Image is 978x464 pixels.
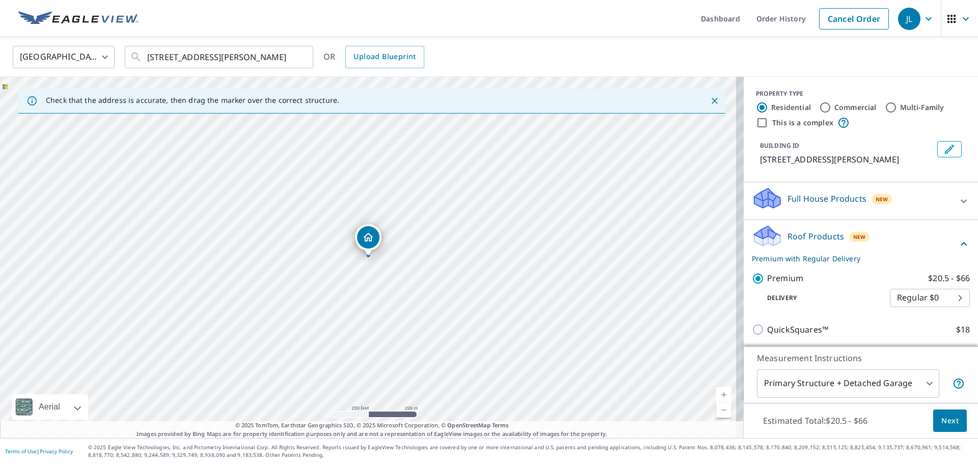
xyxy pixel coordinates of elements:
div: Aerial [12,394,88,420]
p: Check that the address is accurate, then drag the marker over the correct structure. [46,96,339,105]
div: Full House ProductsNew [752,186,970,215]
p: BUILDING ID [760,141,799,150]
label: Residential [771,102,811,113]
button: Edit building 1 [937,141,962,157]
p: $18 [956,323,970,336]
p: Premium [767,272,803,285]
label: Commercial [834,102,877,113]
div: PROPERTY TYPE [756,89,966,98]
label: This is a complex [772,118,833,128]
div: Regular $0 [890,284,970,312]
a: OpenStreetMap [447,421,490,429]
div: OR [323,46,424,68]
p: Measurement Instructions [757,352,965,364]
a: Current Level 17, Zoom Out [716,402,731,418]
a: Terms [492,421,509,429]
p: $20.5 - $66 [928,272,970,285]
p: © 2025 Eagle View Technologies, Inc. and Pictometry International Corp. All Rights Reserved. Repo... [88,444,973,459]
p: Estimated Total: $20.5 - $66 [755,410,876,432]
div: Aerial [36,394,63,420]
p: Delivery [752,293,890,303]
div: Dropped pin, building 1, Residential property, 5011 Sunset Blvd Fort Pierce, FL 34982 [355,224,382,256]
a: Current Level 17, Zoom In [716,387,731,402]
a: Privacy Policy [40,448,73,455]
img: EV Logo [18,11,139,26]
div: Primary Structure + Detached Garage [757,369,939,398]
span: New [853,233,866,241]
input: Search by address or latitude-longitude [147,43,292,71]
p: Roof Products [787,230,844,242]
a: Cancel Order [819,8,889,30]
span: Your report will include the primary structure and a detached garage if one exists. [953,377,965,390]
span: Upload Blueprint [354,50,416,63]
p: QuickSquares™ [767,323,828,336]
label: Multi-Family [900,102,944,113]
div: Roof ProductsNewPremium with Regular Delivery [752,224,970,264]
span: © 2025 TomTom, Earthstar Geographics SIO, © 2025 Microsoft Corporation, © [235,421,509,430]
div: [GEOGRAPHIC_DATA] [13,43,115,71]
p: | [5,448,73,454]
a: Upload Blueprint [345,46,424,68]
span: Next [941,415,959,427]
button: Next [933,410,967,432]
div: JL [898,8,920,30]
p: Full House Products [787,193,866,205]
p: Premium with Regular Delivery [752,253,958,264]
button: Close [708,94,721,107]
p: [STREET_ADDRESS][PERSON_NAME] [760,153,933,166]
a: Terms of Use [5,448,37,455]
span: New [876,195,888,203]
